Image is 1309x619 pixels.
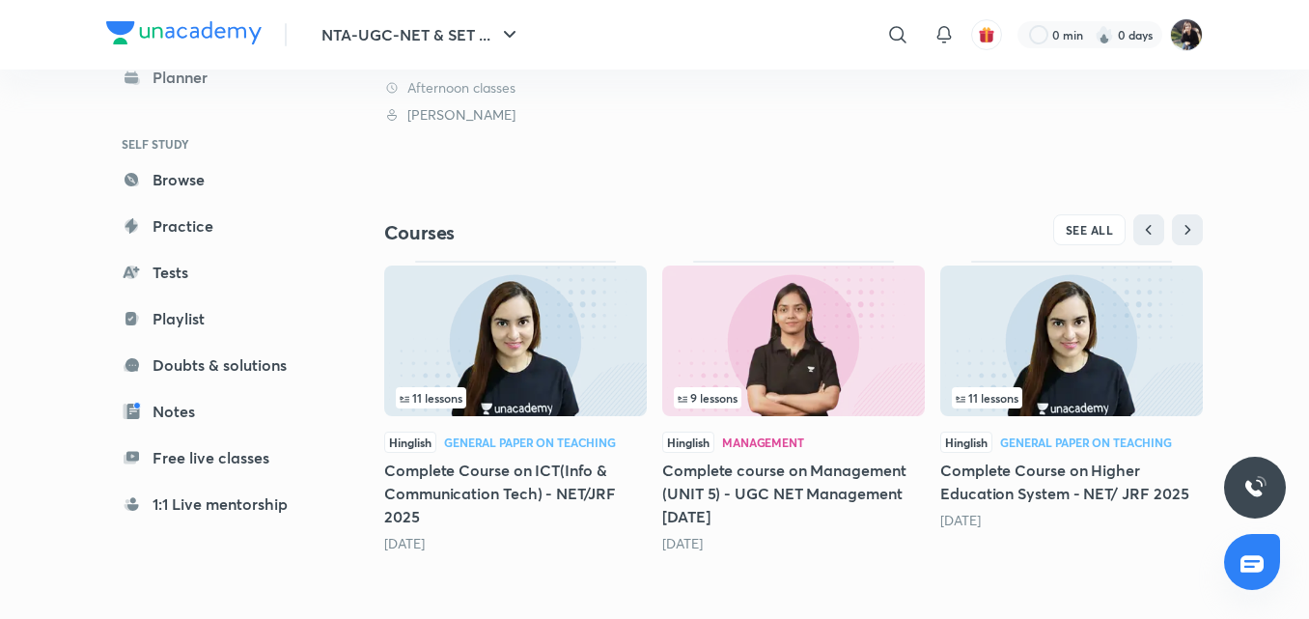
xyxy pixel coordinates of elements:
[384,432,436,453] span: Hinglish
[952,387,1191,408] div: infosection
[384,266,647,416] img: Thumbnail
[106,21,262,44] img: Company Logo
[722,436,804,448] div: Management
[106,160,330,199] a: Browse
[940,511,1203,530] div: 3 months ago
[396,387,635,408] div: infosection
[106,485,330,523] a: 1:1 Live mentorship
[396,387,635,408] div: left
[662,432,714,453] span: Hinglish
[662,261,925,552] div: Complete course on Management (UNIT 5) - UGC NET Management June 2025
[662,534,925,553] div: 3 months ago
[384,459,647,528] h5: Complete Course on ICT(Info & Communication Tech) - NET/JRF 2025
[952,387,1191,408] div: left
[106,438,330,477] a: Free live classes
[384,105,647,125] div: Niharika Bhagtani
[106,58,330,97] a: Planner
[940,432,992,453] span: Hinglish
[674,387,913,408] div: left
[978,26,995,43] img: avatar
[971,19,1002,50] button: avatar
[1243,476,1267,499] img: ttu
[1053,214,1127,245] button: SEE ALL
[678,392,738,404] span: 9 lessons
[310,15,533,54] button: NTA-UGC-NET & SET ...
[1170,18,1203,51] img: prerna kapoor
[444,436,616,448] div: General Paper on Teaching
[674,387,913,408] div: infosection
[940,459,1203,505] h5: Complete Course on Higher Education System - NET/ JRF 2025
[106,299,330,338] a: Playlist
[106,127,330,160] h6: SELF STUDY
[396,387,635,408] div: infocontainer
[106,207,330,245] a: Practice
[662,266,925,416] img: Thumbnail
[106,346,330,384] a: Doubts & solutions
[662,459,925,528] h5: Complete course on Management (UNIT 5) - UGC NET Management [DATE]
[952,387,1191,408] div: infocontainer
[384,261,647,552] div: Complete Course on ICT(Info & Communication Tech) - NET/JRF 2025
[1000,436,1172,448] div: General Paper on Teaching
[1066,223,1114,237] span: SEE ALL
[940,266,1203,416] img: Thumbnail
[956,392,1018,404] span: 11 lessons
[384,534,647,553] div: 2 months ago
[106,392,330,431] a: Notes
[106,253,330,292] a: Tests
[674,387,913,408] div: infocontainer
[106,21,262,49] a: Company Logo
[1095,25,1114,44] img: streak
[940,261,1203,529] div: Complete Course on Higher Education System - NET/ JRF 2025
[400,392,462,404] span: 11 lessons
[384,78,647,98] div: Afternoon classes
[384,220,794,245] h4: Courses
